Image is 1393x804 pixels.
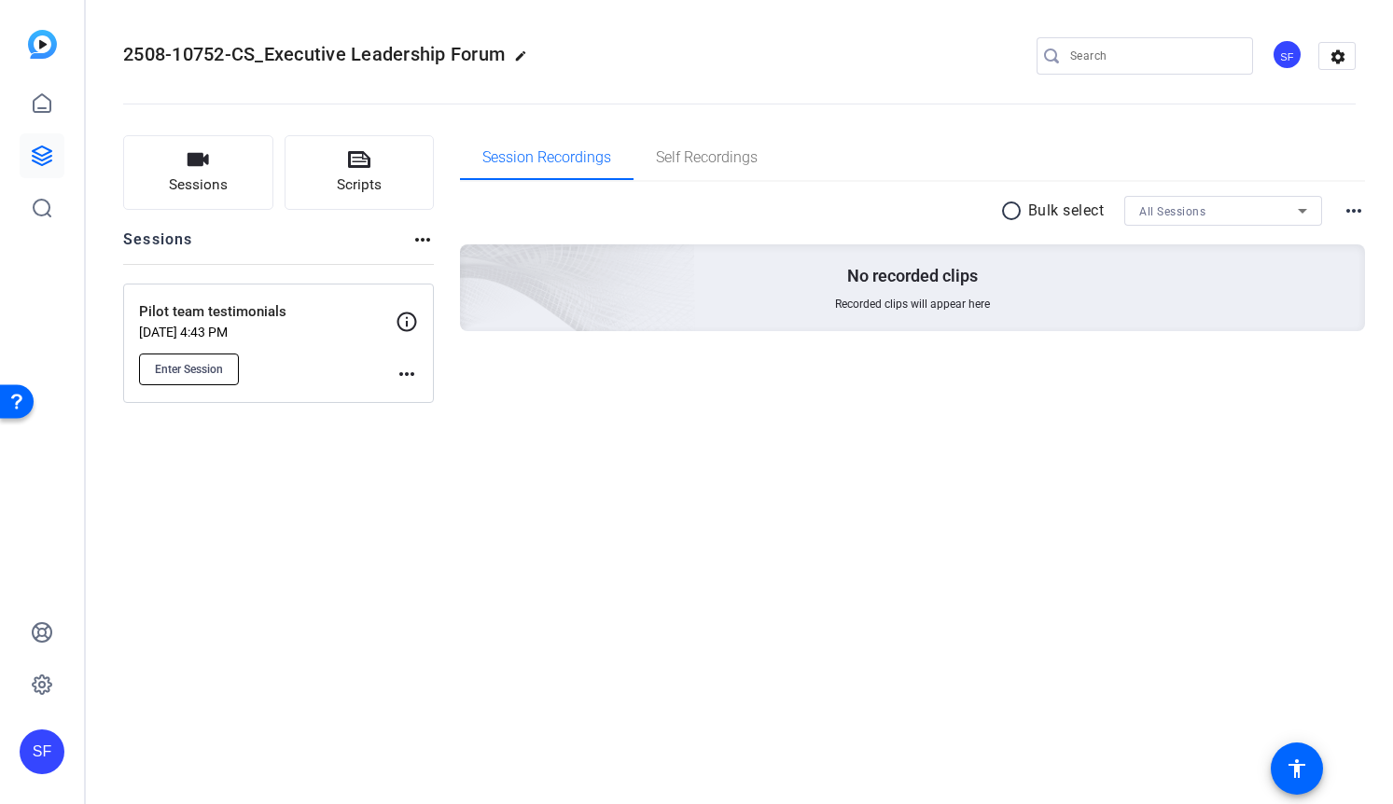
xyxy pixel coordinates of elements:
img: embarkstudio-empty-session.png [251,60,696,464]
span: Self Recordings [656,150,758,165]
p: [DATE] 4:43 PM [139,325,396,340]
span: Sessions [169,174,228,196]
button: Enter Session [139,353,239,385]
p: Pilot team testimonials [139,301,396,323]
div: SF [20,729,64,774]
p: No recorded clips [847,265,978,287]
span: Enter Session [155,362,223,377]
button: Scripts [285,135,435,210]
mat-icon: edit [514,49,536,72]
span: Scripts [337,174,382,196]
mat-icon: more_horiz [1343,200,1365,222]
mat-icon: more_horiz [396,363,418,385]
input: Search [1070,45,1238,67]
mat-icon: accessibility [1286,757,1308,780]
span: Session Recordings [482,150,611,165]
mat-icon: settings [1319,43,1357,71]
span: 2508-10752-CS_Executive Leadership Forum [123,43,505,65]
mat-icon: more_horiz [411,229,434,251]
mat-icon: radio_button_unchecked [1000,200,1028,222]
span: Recorded clips will appear here [835,297,990,312]
span: All Sessions [1139,205,1205,218]
h2: Sessions [123,229,193,264]
div: SF [1272,39,1302,70]
ngx-avatar: Shannon Feiszli [1272,39,1304,72]
button: Sessions [123,135,273,210]
p: Bulk select [1028,200,1105,222]
img: blue-gradient.svg [28,30,57,59]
